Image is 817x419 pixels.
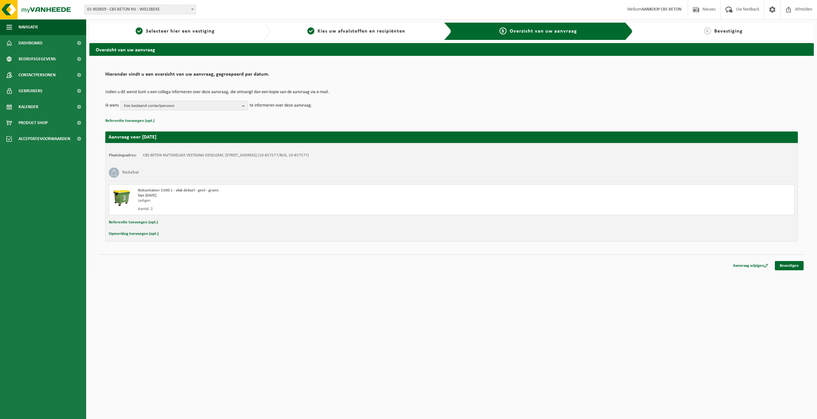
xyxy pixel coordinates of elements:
p: te informeren over deze aanvraag. [250,101,312,110]
span: 4 [704,27,711,34]
span: Overzicht van uw aanvraag [510,29,577,34]
a: 1Selecteer hier een vestiging [93,27,258,35]
a: Bevestigen [775,261,804,270]
a: Aanvraag wijzigen [728,261,773,270]
span: Dashboard [19,35,42,51]
h2: Overzicht van uw aanvraag [89,43,814,56]
strong: Van [DATE] [138,193,156,198]
span: Selecteer hier een vestiging [146,29,215,34]
span: Rolcontainer 1100 L - vlak deksel - geel - groen [138,188,219,192]
strong: AANKOOP CBS BETON [641,7,681,12]
h3: Restafval [122,168,139,178]
span: 1 [136,27,143,34]
span: Gebruikers [19,83,42,99]
button: Kies bestaand contactpersoon [120,101,248,110]
span: Contactpersonen [19,67,56,83]
strong: Plaatsingsadres: [109,153,137,157]
span: Kies uw afvalstoffen en recipiënten [318,29,405,34]
button: Opmerking toevoegen (opt.) [109,230,159,238]
span: Navigatie [19,19,38,35]
span: Kalender [19,99,38,115]
button: Referentie toevoegen (opt.) [109,218,158,227]
span: 01-903859 - CBS BETON NV - WIELSBEKE [84,5,196,14]
strong: Aanvraag voor [DATE] [109,135,156,140]
div: Ledigen [138,198,477,203]
td: CBS BETON NV/TIJDELIJKE VESTIGING OESELGEM, [STREET_ADDRESS] (10-857577/BUS, 10-857577) [143,153,309,158]
span: 01-903859 - CBS BETON NV - WIELSBEKE [85,5,196,14]
span: Bedrijfsgegevens [19,51,56,67]
p: Indien u dit wenst kunt u een collega informeren over deze aanvraag, die ontvangt dan een kopie v... [105,90,798,94]
span: 2 [307,27,314,34]
a: 2Kies uw afvalstoffen en recipiënten [274,27,439,35]
img: WB-1100-HPE-GN-50.png [112,188,131,207]
span: Kies bestaand contactpersoon [124,101,239,111]
p: Ik wens [105,101,119,110]
span: Bevestiging [714,29,743,34]
h2: Hieronder vindt u een overzicht van uw aanvraag, gegroepeerd per datum. [105,72,798,80]
span: Acceptatievoorwaarden [19,131,70,147]
span: 3 [499,27,506,34]
iframe: chat widget [3,405,107,419]
div: Aantal: 2 [138,206,477,212]
button: Referentie toevoegen (opt.) [105,117,154,125]
span: Product Shop [19,115,48,131]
